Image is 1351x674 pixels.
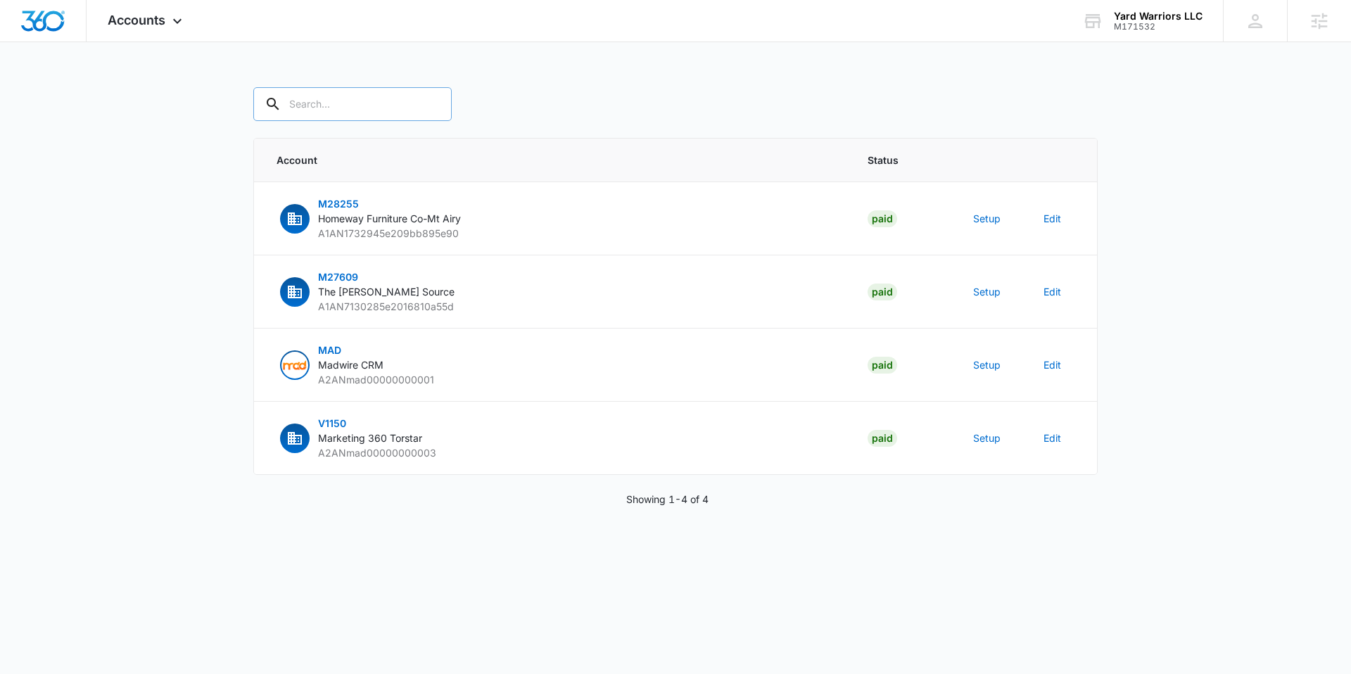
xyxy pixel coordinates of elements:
[973,357,1001,372] button: Setup
[1044,211,1061,226] button: Edit
[277,343,434,387] button: Madwire CRMMADMadwire CRMA2ANmad00000000001
[1114,22,1203,32] div: account id
[318,300,454,312] span: A1AN7130285e2016810a55d
[318,417,346,429] span: V1150
[868,153,939,167] span: Status
[1044,357,1061,372] button: Edit
[1044,431,1061,445] button: Edit
[318,198,359,210] span: M28255
[277,416,436,460] button: V1150Marketing 360 TorstarA2ANmad00000000003
[318,447,436,459] span: A2ANmad00000000003
[253,87,452,121] input: Search...
[277,269,455,314] button: M27609The [PERSON_NAME] SourceA1AN7130285e2016810a55d
[318,432,422,444] span: Marketing 360 Torstar
[318,286,455,298] span: The [PERSON_NAME] Source
[973,431,1001,445] button: Setup
[281,352,308,379] img: Madwire CRM
[318,359,383,371] span: Madwire CRM
[108,13,165,27] span: Accounts
[1044,284,1061,299] button: Edit
[973,211,1001,226] button: Setup
[868,210,897,227] div: Paid
[318,344,341,356] span: MAD
[277,196,461,241] button: M28255Homeway Furniture Co-Mt AiryA1AN1732945e209bb895e90
[318,374,434,386] span: A2ANmad00000000001
[318,227,459,239] span: A1AN1732945e209bb895e90
[277,153,834,167] span: Account
[868,357,897,374] div: Paid
[318,212,461,224] span: Homeway Furniture Co-Mt Airy
[626,492,709,507] p: Showing 1-4 of 4
[868,430,897,447] div: Paid
[973,284,1001,299] button: Setup
[1114,11,1203,22] div: account name
[318,271,358,283] span: M27609
[868,284,897,300] div: Paid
